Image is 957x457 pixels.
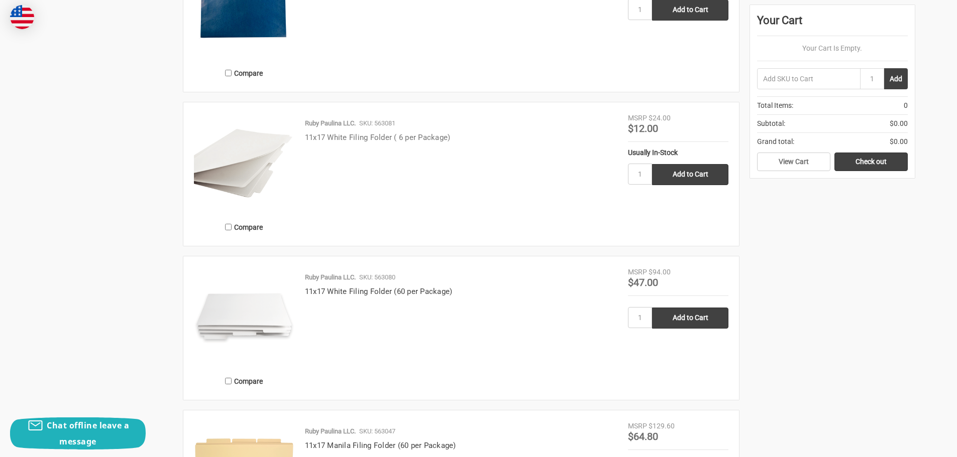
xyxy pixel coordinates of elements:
[904,100,908,111] span: 0
[305,426,356,436] p: Ruby Paulina LLC.
[628,113,647,123] div: MSRP
[194,373,294,389] label: Compare
[652,164,728,185] input: Add to Cart
[757,43,908,54] p: Your Cart Is Empty.
[649,422,675,430] span: $129.60
[194,267,294,367] img: 11x17 White Filing Folder (60 per Package)
[757,12,908,36] div: Your Cart
[757,100,793,111] span: Total Items:
[10,5,34,29] img: duty and tax information for United States
[890,118,908,129] span: $0.00
[359,118,395,128] p: SKU: 563081
[649,268,671,276] span: $94.00
[194,113,294,213] img: 11x17 White Filing Folder ( 6 per Package)
[628,276,658,288] span: $47.00
[305,133,451,142] a: 11x17 White Filing Folder ( 6 per Package)
[757,136,794,147] span: Grand total:
[628,122,658,134] span: $12.00
[225,378,232,384] input: Compare
[628,267,647,277] div: MSRP
[305,287,453,296] a: 11x17 White Filing Folder (60 per Package)
[47,420,129,447] span: Chat offline leave a message
[194,65,294,81] label: Compare
[194,219,294,235] label: Compare
[628,147,728,158] div: Usually In-Stock
[890,136,908,147] span: $0.00
[649,114,671,122] span: $24.00
[652,308,728,329] input: Add to Cart
[305,272,356,282] p: Ruby Paulina LLC.
[757,68,860,89] input: Add SKU to Cart
[359,426,395,436] p: SKU: 563047
[305,118,356,128] p: Ruby Paulina LLC.
[225,224,232,230] input: Compare
[628,430,658,442] span: $64.80
[884,68,908,89] button: Add
[874,430,957,457] iframe: Google Customer Reviews
[305,441,456,450] a: 11x17 Manila Filing Folder (60 per Package)
[757,153,830,172] a: View Cart
[225,70,232,76] input: Compare
[628,421,647,431] div: MSRP
[757,118,785,129] span: Subtotal:
[834,153,908,172] a: Check out
[10,417,146,449] button: Chat offline leave a message
[359,272,395,282] p: SKU: 563080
